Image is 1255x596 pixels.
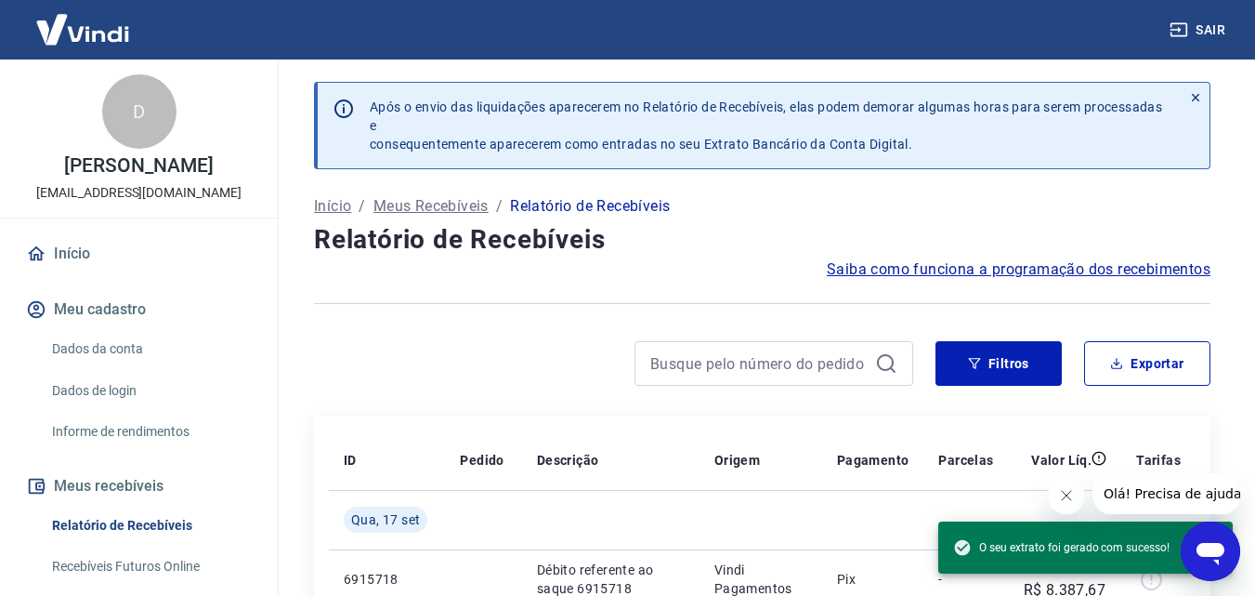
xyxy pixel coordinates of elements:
a: Meus Recebíveis [373,195,489,218]
button: Filtros [935,341,1062,386]
p: Origem [714,451,760,470]
h4: Relatório de Recebíveis [314,221,1210,258]
a: Início [314,195,351,218]
p: Tarifas [1136,451,1181,470]
p: - [938,570,993,589]
button: Meus recebíveis [22,466,255,507]
p: / [359,195,365,218]
a: Saiba como funciona a programação dos recebimentos [827,258,1210,281]
a: Dados de login [45,372,255,410]
span: O seu extrato foi gerado com sucesso! [953,538,1170,557]
p: Descrição [537,451,599,470]
a: Recebíveis Futuros Online [45,548,255,586]
p: Valor Líq. [1031,451,1092,470]
p: ID [344,451,357,470]
span: Qua, 17 set [351,510,420,529]
input: Busque pelo número do pedido [650,350,868,377]
p: [PERSON_NAME] [64,156,213,176]
a: Informe de rendimentos [45,413,255,451]
p: Pix [837,570,909,589]
p: Pagamento [837,451,909,470]
p: Relatório de Recebíveis [510,195,670,218]
p: / [496,195,503,218]
img: Vindi [22,1,143,58]
p: Pedido [460,451,503,470]
button: Meu cadastro [22,289,255,330]
p: Após o envio das liquidações aparecerem no Relatório de Recebíveis, elas podem demorar algumas ho... [370,98,1167,153]
span: Olá! Precisa de ajuda? [11,13,156,28]
p: [EMAIL_ADDRESS][DOMAIN_NAME] [36,183,242,203]
iframe: Botão para abrir a janela de mensagens [1181,522,1240,581]
a: Início [22,233,255,274]
p: 6915718 [344,570,430,589]
div: D [102,74,176,149]
a: Relatório de Recebíveis [45,507,255,545]
button: Sair [1166,13,1233,47]
button: Exportar [1084,341,1210,386]
a: Dados da conta [45,330,255,368]
iframe: Mensagem da empresa [1092,473,1240,514]
p: Parcelas [938,451,993,470]
iframe: Fechar mensagem [1048,477,1085,514]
